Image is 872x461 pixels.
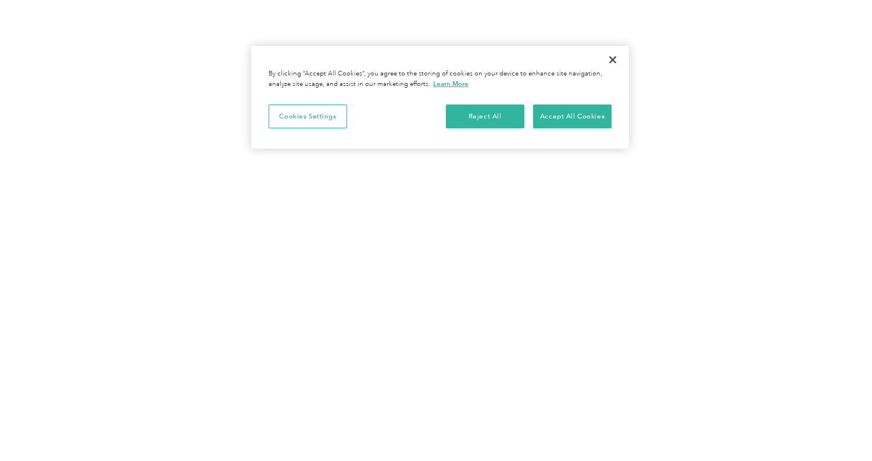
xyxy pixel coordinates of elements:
button: Reject All [446,105,524,129]
a: More information about your privacy, opens in a new tab [433,80,469,88]
button: Accept All Cookies [533,105,612,129]
div: By clicking “Accept All Cookies”, you agree to the storing of cookies on your device to enhance s... [269,69,612,89]
button: Cookies Settings [269,105,347,129]
button: Close [600,47,626,73]
div: Cookie banner [251,46,629,149]
div: Privacy [251,46,629,149]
